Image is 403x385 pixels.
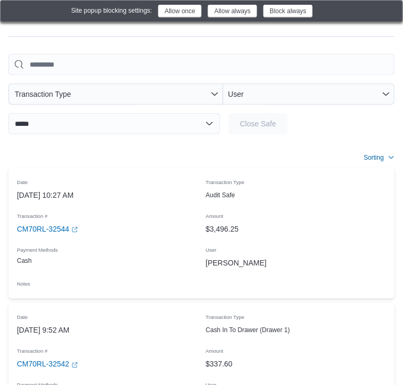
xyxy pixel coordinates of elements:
[201,307,390,324] div: Transaction Type
[8,54,395,75] input: This is a search bar. As you type, the results lower in the page will automatically filter.
[206,223,239,235] span: $3,496.25
[13,273,201,290] div: Notes
[17,256,32,265] div: Cash
[201,206,390,223] div: Amount
[208,5,257,17] button: Allow always
[13,341,201,358] div: Transaction #
[223,84,395,105] button: User
[15,90,71,98] span: Transaction Type
[13,172,201,189] div: Date
[228,90,244,98] span: User
[13,185,201,206] div: [DATE] 10:27 AM
[201,341,390,358] div: Amount
[263,5,313,17] button: Block always
[71,7,152,15] div: Site popup blocking settings:
[13,206,201,223] div: Transaction #
[71,362,78,369] svg: External link
[71,227,78,233] svg: External link
[240,118,276,129] span: Close Safe
[206,358,233,371] span: $337.60
[228,113,288,134] button: Close Safe
[201,240,390,256] div: User
[206,324,290,337] p: Cash In To Drawer (Drawer 1)
[364,151,395,164] button: Sorting
[13,307,201,324] div: Date
[158,5,201,17] button: Allow once
[206,256,267,269] span: [PERSON_NAME]
[13,240,201,256] div: Payment Methods
[364,153,384,162] span: Sorting
[17,223,78,235] a: CM70RL-32544External link
[201,172,390,189] div: Transaction Type
[13,320,201,341] div: [DATE] 9:52 AM
[8,84,223,105] button: Transaction Type
[206,189,235,201] p: Audit Safe
[17,358,78,371] a: CM70RL-32542External link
